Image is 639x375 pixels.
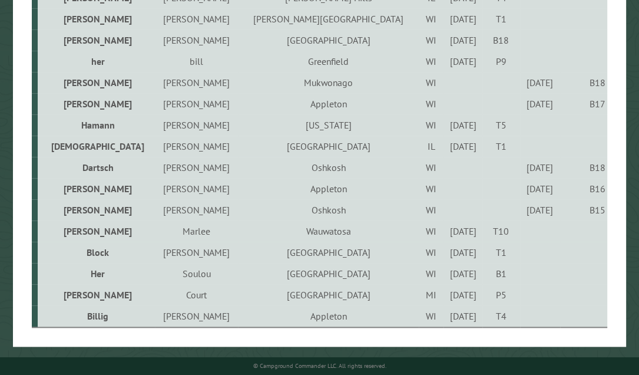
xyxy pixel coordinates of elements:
[38,136,155,157] td: [DEMOGRAPHIC_DATA]
[238,136,419,157] td: [GEOGRAPHIC_DATA]
[482,221,520,242] td: T10
[238,51,419,72] td: Greenfield
[419,178,443,199] td: WI
[419,72,443,93] td: WI
[419,305,443,327] td: WI
[155,29,237,51] td: [PERSON_NAME]
[238,72,419,93] td: Mukwonago
[445,13,480,25] div: [DATE]
[560,178,607,199] td: B16
[155,51,237,72] td: bill
[482,29,520,51] td: B18
[155,72,237,93] td: [PERSON_NAME]
[560,157,607,178] td: B18
[445,119,480,131] div: [DATE]
[38,29,155,51] td: [PERSON_NAME]
[238,178,419,199] td: Appleton
[238,263,419,284] td: [GEOGRAPHIC_DATA]
[38,72,155,93] td: [PERSON_NAME]
[482,114,520,136] td: T5
[155,199,237,221] td: [PERSON_NAME]
[155,284,237,305] td: Court
[419,29,443,51] td: WI
[238,114,419,136] td: [US_STATE]
[38,221,155,242] td: [PERSON_NAME]
[445,140,480,152] div: [DATE]
[445,310,480,322] div: [DATE]
[419,242,443,263] td: WI
[445,225,480,237] div: [DATE]
[238,29,419,51] td: [GEOGRAPHIC_DATA]
[419,199,443,221] td: WI
[419,221,443,242] td: WI
[238,8,419,29] td: [PERSON_NAME][GEOGRAPHIC_DATA]
[238,157,419,178] td: Oshkosh
[482,242,520,263] td: T1
[155,157,237,178] td: [PERSON_NAME]
[445,246,480,258] div: [DATE]
[38,199,155,221] td: [PERSON_NAME]
[155,242,237,263] td: [PERSON_NAME]
[155,221,237,242] td: Marlee
[38,157,155,178] td: Dartsch
[522,162,558,173] div: [DATE]
[419,93,443,114] td: WI
[560,72,607,93] td: B18
[419,157,443,178] td: WI
[522,183,558,195] div: [DATE]
[155,136,237,157] td: [PERSON_NAME]
[38,178,155,199] td: [PERSON_NAME]
[419,136,443,157] td: IL
[38,93,155,114] td: [PERSON_NAME]
[445,55,480,67] div: [DATE]
[522,77,558,88] div: [DATE]
[155,178,237,199] td: [PERSON_NAME]
[560,199,607,221] td: B15
[38,263,155,284] td: Her
[560,93,607,114] td: B17
[482,284,520,305] td: P5
[445,289,480,301] div: [DATE]
[38,305,155,327] td: Billig
[238,284,419,305] td: [GEOGRAPHIC_DATA]
[155,8,237,29] td: [PERSON_NAME]
[522,98,558,110] div: [DATE]
[445,268,480,279] div: [DATE]
[155,305,237,327] td: [PERSON_NAME]
[238,93,419,114] td: Appleton
[38,51,155,72] td: her
[38,114,155,136] td: Hamann
[482,51,520,72] td: P9
[419,51,443,72] td: WI
[155,114,237,136] td: [PERSON_NAME]
[238,242,419,263] td: [GEOGRAPHIC_DATA]
[482,263,520,284] td: B1
[419,284,443,305] td: MI
[38,8,155,29] td: [PERSON_NAME]
[155,263,237,284] td: Soulou
[238,221,419,242] td: Wauwatosa
[38,284,155,305] td: [PERSON_NAME]
[482,136,520,157] td: T1
[238,305,419,327] td: Appleton
[419,263,443,284] td: WI
[482,305,520,327] td: T4
[522,204,558,216] div: [DATE]
[482,8,520,29] td: T1
[419,8,443,29] td: WI
[419,114,443,136] td: WI
[253,362,386,370] small: © Campground Commander LLC. All rights reserved.
[238,199,419,221] td: Oshkosh
[445,34,480,46] div: [DATE]
[38,242,155,263] td: Block
[155,93,237,114] td: [PERSON_NAME]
